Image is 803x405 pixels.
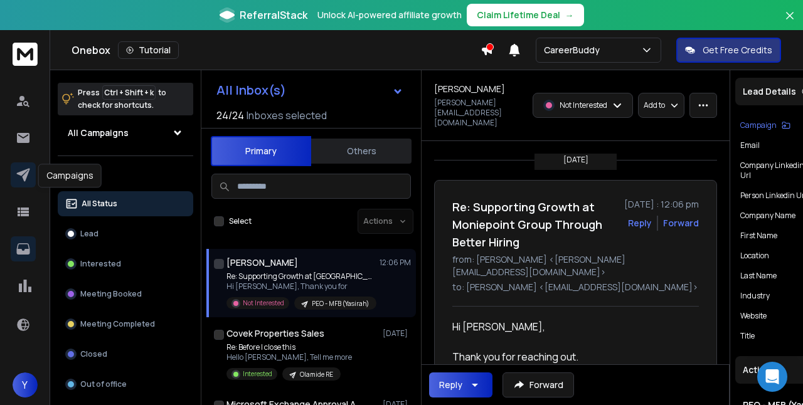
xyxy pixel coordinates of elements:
span: Ctrl + Shift + k [102,85,156,100]
p: Re: Supporting Growth at [GEOGRAPHIC_DATA] [226,271,377,281]
button: Reply [429,372,492,397]
p: industry [740,291,770,301]
p: Press to check for shortcuts. [78,87,166,112]
button: Closed [58,342,193,367]
p: [DATE] [383,329,411,339]
p: All Status [82,199,117,209]
p: Out of office [80,379,127,389]
span: → [565,9,574,21]
div: Open Intercom Messenger [757,362,787,392]
p: Last Name [740,271,777,281]
button: All Inbox(s) [206,78,413,103]
p: location [740,251,769,261]
p: from: [PERSON_NAME] <[PERSON_NAME][EMAIL_ADDRESS][DOMAIN_NAME]> [452,253,699,278]
button: Interested [58,251,193,276]
p: CareerBuddy [544,44,605,56]
h3: Inboxes selected [247,108,327,123]
h1: Re: Supporting Growth at Moniepoint Group Through Better Hiring [452,198,617,251]
h1: [PERSON_NAME] [226,256,298,269]
p: Interested [243,369,272,379]
h3: Filters [58,166,193,184]
p: [PERSON_NAME][EMAIL_ADDRESS][DOMAIN_NAME] [434,98,525,128]
p: website [740,311,767,321]
p: Not Interested [243,298,284,308]
p: Lead [80,229,98,239]
button: Y [13,372,38,397]
button: Reply [628,217,652,229]
p: to: [PERSON_NAME] <[EMAIL_ADDRESS][DOMAIN_NAME]> [452,281,699,293]
p: title [740,331,755,341]
button: Campaign [740,120,790,130]
button: Primary [211,136,311,166]
button: Lead [58,221,193,246]
button: Meeting Completed [58,312,193,337]
p: Lead Details [743,85,796,98]
p: Meeting Booked [80,289,142,299]
button: Tutorial [118,41,179,59]
p: Unlock AI-powered affiliate growth [317,9,462,21]
p: Closed [80,349,107,359]
h1: All Campaigns [68,127,129,139]
p: Hi [PERSON_NAME], Thank you for [226,281,377,292]
span: ReferralStack [240,8,307,23]
p: Add to [644,100,665,110]
p: Interested [80,259,121,269]
p: Email [740,140,760,150]
label: Select [229,216,252,226]
span: 24 / 24 [216,108,244,123]
p: Olamide RE [300,370,333,379]
p: Campaign [740,120,777,130]
button: Meeting Booked [58,281,193,307]
p: [DATE] [563,155,588,165]
div: Onebox [72,41,481,59]
button: Forward [503,372,574,397]
div: Forward [663,217,699,229]
button: Close banner [782,8,798,38]
h1: Covek Properties Sales [226,327,324,340]
p: Hello [PERSON_NAME], Tell me more [226,352,352,362]
p: PEO - MFB (Yasirah) [312,299,369,308]
p: Company Name [740,211,795,221]
p: Re: Before I close this [226,342,352,352]
button: All Campaigns [58,120,193,145]
p: Not Interested [560,100,607,110]
p: Get Free Credits [703,44,772,56]
button: All Status [58,191,193,216]
h1: All Inbox(s) [216,84,286,97]
p: Meeting Completed [80,319,155,329]
button: Claim Lifetime Deal→ [467,4,584,26]
p: 12:06 PM [380,258,411,268]
h1: [PERSON_NAME] [434,83,505,95]
p: [DATE] : 12:06 pm [624,198,699,211]
button: Out of office [58,372,193,397]
div: Reply [439,379,462,391]
p: First Name [740,231,777,241]
button: Get Free Credits [676,38,781,63]
div: Campaigns [38,164,102,187]
button: Others [311,137,412,165]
